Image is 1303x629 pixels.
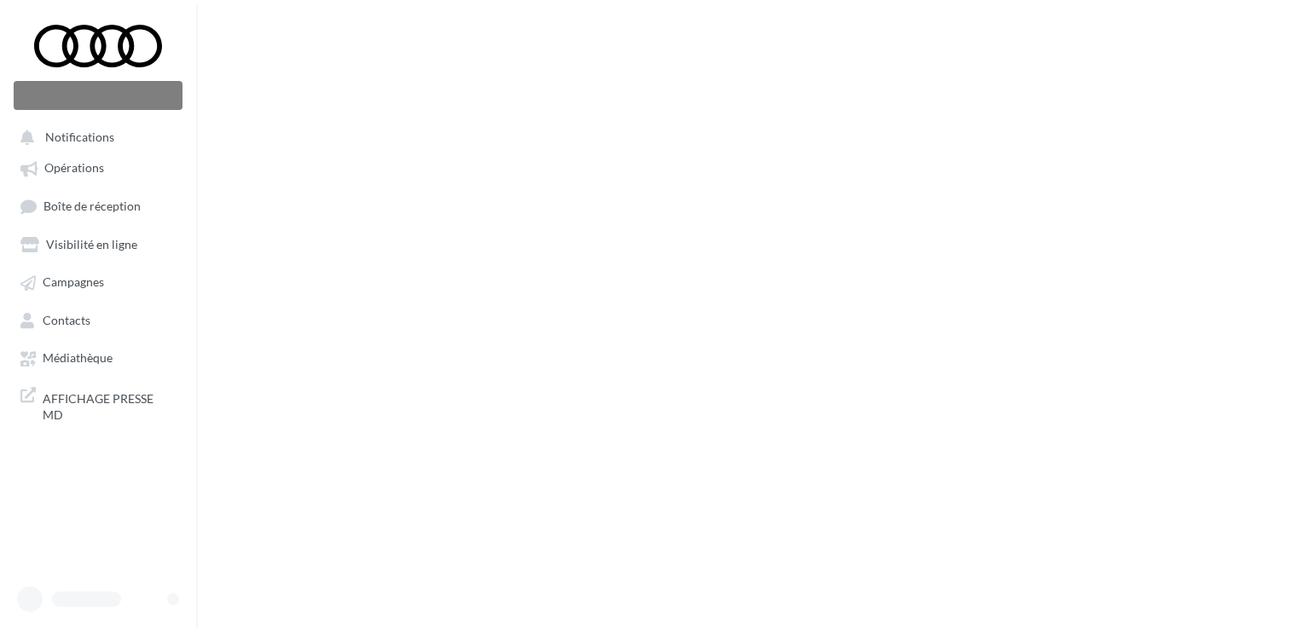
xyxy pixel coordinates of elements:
[10,190,186,222] a: Boîte de réception
[10,266,186,297] a: Campagnes
[10,342,186,372] a: Médiathèque
[10,304,186,335] a: Contacts
[43,313,90,327] span: Contacts
[43,387,176,424] span: AFFICHAGE PRESSE MD
[43,351,113,366] span: Médiathèque
[46,237,137,251] span: Visibilité en ligne
[10,380,186,430] a: AFFICHAGE PRESSE MD
[10,152,186,182] a: Opérations
[43,199,141,213] span: Boîte de réception
[43,275,104,290] span: Campagnes
[14,81,182,110] div: Nouvelle campagne
[10,228,186,259] a: Visibilité en ligne
[44,161,104,176] span: Opérations
[45,130,114,144] span: Notifications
